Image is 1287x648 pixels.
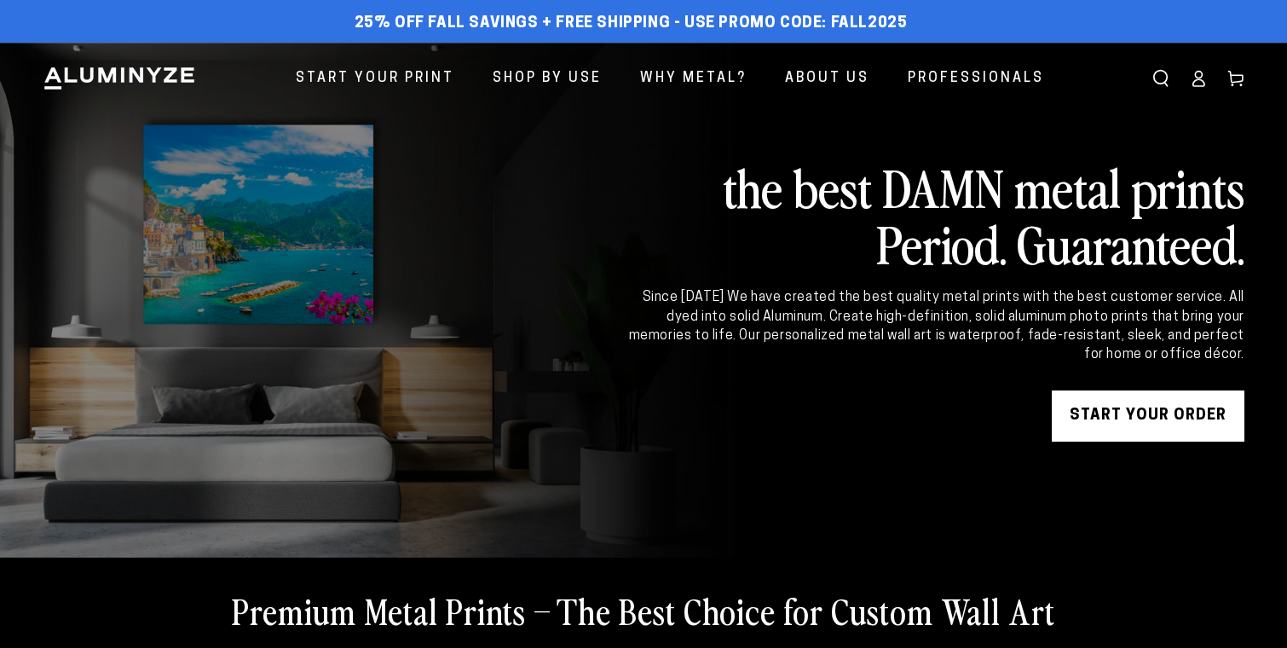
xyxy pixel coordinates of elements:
h2: the best DAMN metal prints Period. Guaranteed. [626,159,1244,271]
span: Why Metal? [640,67,747,91]
div: Since [DATE] We have created the best quality metal prints with the best customer service. All dy... [626,288,1244,365]
h2: Premium Metal Prints – The Best Choice for Custom Wall Art [232,588,1055,633]
img: Aluminyze [43,66,196,91]
a: START YOUR Order [1052,391,1244,442]
span: Professionals [908,67,1044,91]
span: 25% off FALL Savings + Free Shipping - Use Promo Code: FALL2025 [355,14,908,33]
span: Shop By Use [493,67,602,91]
a: Why Metal? [627,56,759,101]
span: Start Your Print [296,67,454,91]
summary: Search our site [1142,60,1180,97]
a: Professionals [895,56,1057,101]
a: About Us [772,56,882,101]
a: Start Your Print [283,56,467,101]
a: Shop By Use [480,56,615,101]
span: About Us [785,67,869,91]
